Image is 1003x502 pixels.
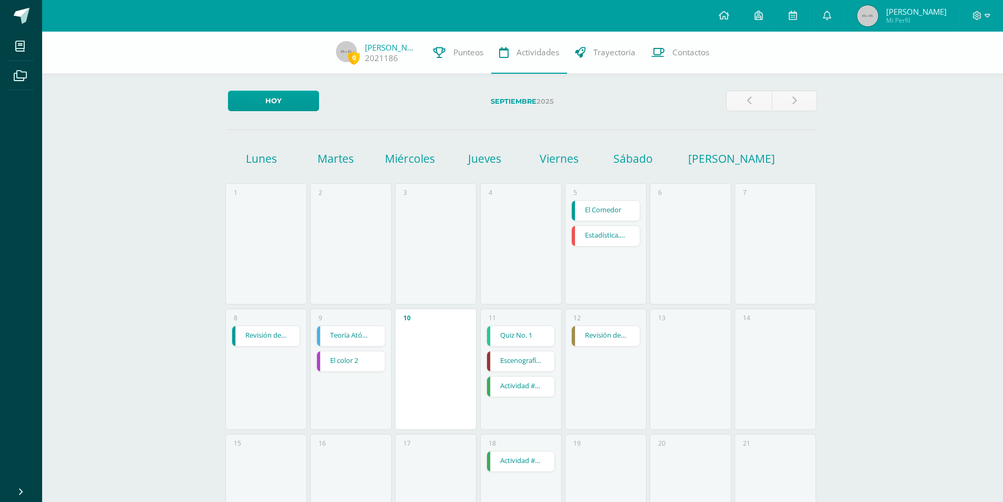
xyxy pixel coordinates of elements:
[232,326,300,346] a: Revisión de cuaderno
[365,53,398,64] a: 2021186
[743,313,750,322] div: 14
[489,439,496,448] div: 18
[886,16,947,25] span: Mi Perfil
[486,326,555,347] div: Quiz No. 1 | Tarea
[572,326,640,346] a: Revisión de cuaderno
[571,326,640,347] div: Revisión de cuaderno | Tarea
[374,151,445,166] h1: Miércoles
[226,151,297,166] h1: Lunes
[234,188,237,197] div: 1
[593,47,635,58] span: Trayectoria
[672,47,709,58] span: Contactos
[403,313,411,322] div: 10
[491,97,537,105] strong: Septiembre
[316,351,385,372] div: El color 2 | Tarea
[425,32,491,74] a: Punteos
[487,326,555,346] a: Quiz No. 1
[517,47,559,58] span: Actividades
[403,439,411,448] div: 17
[403,188,407,197] div: 3
[234,439,241,448] div: 15
[232,326,301,347] div: Revisión de cuaderno | Tarea
[658,188,662,197] div: 6
[487,351,555,371] a: Escenografía teatral
[319,313,322,322] div: 9
[567,32,643,74] a: Trayectoria
[688,151,714,166] h1: [PERSON_NAME]
[234,313,237,322] div: 8
[658,313,666,322] div: 13
[571,225,640,247] div: Estadística, Media, Mediana, Moda | Tarea
[336,41,357,62] img: 45x45
[573,313,581,322] div: 12
[365,42,418,53] a: [PERSON_NAME]
[743,439,750,448] div: 21
[857,5,878,26] img: 45x45
[327,91,718,112] label: 2025
[489,313,496,322] div: 11
[449,151,520,166] h1: Jueves
[486,376,555,397] div: Actividad #3 - Caigrafía | Tarea
[319,188,322,197] div: 2
[658,439,666,448] div: 20
[317,326,385,346] a: Teoría Atómica
[487,451,555,471] a: Actividad #4 - Revisión de libro
[491,32,567,74] a: Actividades
[743,188,747,197] div: 7
[317,351,385,371] a: El color 2
[348,51,360,64] span: 0
[572,226,640,246] a: Estadística, Media, Mediana, Moda
[573,188,577,197] div: 5
[316,326,385,347] div: Teoría Atómica | Tarea
[453,47,483,58] span: Punteos
[300,151,371,166] h1: Martes
[643,32,717,74] a: Contactos
[571,200,640,221] div: El Comedor | Tarea
[486,351,555,372] div: Escenografía teatral | Tarea
[573,439,581,448] div: 19
[228,91,319,111] a: Hoy
[487,377,555,397] a: Actividad #3 - Caigrafía
[523,151,594,166] h1: Viernes
[319,439,326,448] div: 16
[489,188,492,197] div: 4
[486,451,555,472] div: Actividad #4 - Revisión de libro | Tarea
[598,151,669,166] h1: Sábado
[886,6,947,17] span: [PERSON_NAME]
[572,201,640,221] a: El Comedor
